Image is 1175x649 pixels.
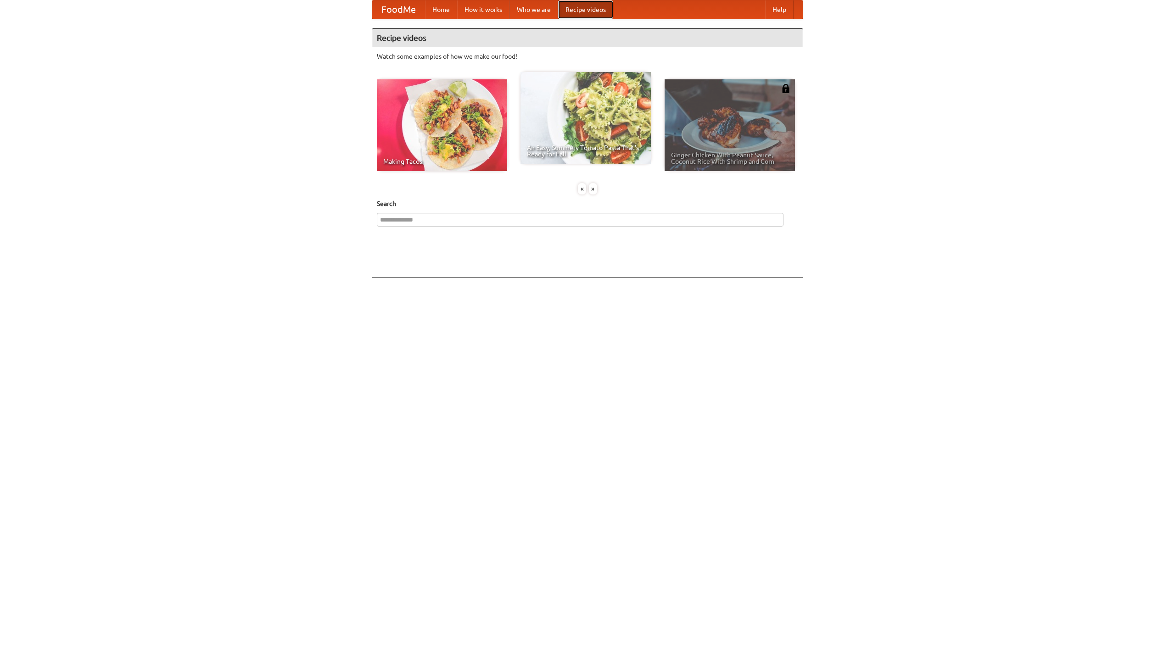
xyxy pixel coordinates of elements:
span: An Easy, Summery Tomato Pasta That's Ready for Fall [527,144,644,157]
a: FoodMe [372,0,425,19]
a: Help [765,0,794,19]
a: Recipe videos [558,0,613,19]
div: » [589,183,597,194]
img: 483408.png [781,84,790,93]
h5: Search [377,199,798,208]
div: « [578,183,586,194]
p: Watch some examples of how we make our food! [377,52,798,61]
h4: Recipe videos [372,29,803,47]
a: How it works [457,0,509,19]
a: An Easy, Summery Tomato Pasta That's Ready for Fall [520,72,651,164]
a: Home [425,0,457,19]
a: Making Tacos [377,79,507,171]
a: Who we are [509,0,558,19]
span: Making Tacos [383,158,501,165]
